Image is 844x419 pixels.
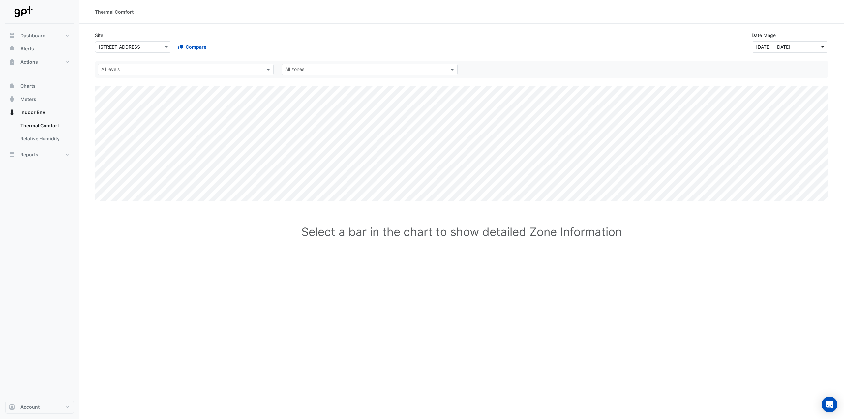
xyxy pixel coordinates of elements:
[9,109,15,116] app-icon: Indoor Env
[752,41,828,53] button: [DATE] - [DATE]
[174,41,211,53] button: Compare
[9,96,15,103] app-icon: Meters
[20,151,38,158] span: Reports
[15,132,74,145] a: Relative Humidity
[9,59,15,65] app-icon: Actions
[100,66,120,74] div: All levels
[9,151,15,158] app-icon: Reports
[95,8,134,15] div: Thermal Comfort
[186,44,206,50] span: Compare
[20,32,45,39] span: Dashboard
[284,66,304,74] div: All zones
[5,106,74,119] button: Indoor Env
[9,45,15,52] app-icon: Alerts
[105,225,818,239] h1: Select a bar in the chart to show detailed Zone Information
[5,42,74,55] button: Alerts
[5,55,74,69] button: Actions
[822,397,837,412] div: Open Intercom Messenger
[752,32,776,39] label: Date range
[20,96,36,103] span: Meters
[20,83,36,89] span: Charts
[9,32,15,39] app-icon: Dashboard
[5,401,74,414] button: Account
[9,83,15,89] app-icon: Charts
[15,119,74,132] a: Thermal Comfort
[20,45,34,52] span: Alerts
[5,93,74,106] button: Meters
[8,5,38,18] img: Company Logo
[20,109,45,116] span: Indoor Env
[756,44,790,50] span: 01 Jul 24 - 31 Aug 25
[5,29,74,42] button: Dashboard
[5,79,74,93] button: Charts
[5,148,74,161] button: Reports
[95,32,103,39] label: Site
[5,119,74,148] div: Indoor Env
[20,59,38,65] span: Actions
[20,404,40,410] span: Account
